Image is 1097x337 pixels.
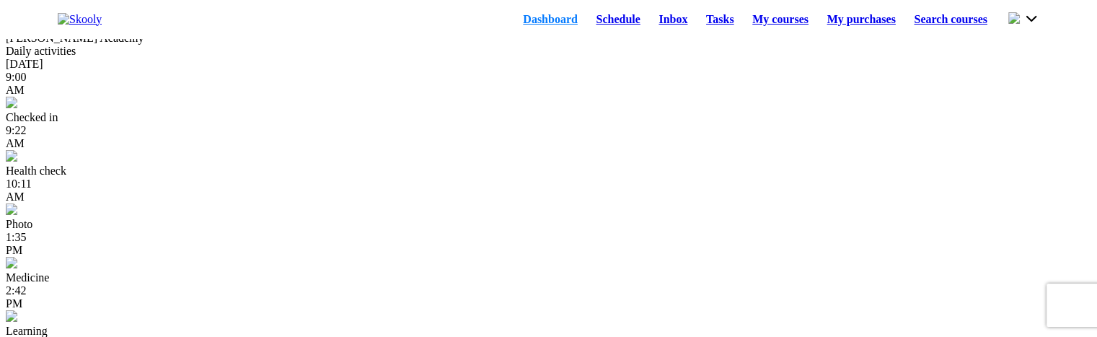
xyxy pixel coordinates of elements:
div: 9:00 [6,71,1091,97]
div: Photo [6,218,1091,231]
div: 9:22 [6,124,1091,150]
div: [DATE] [6,58,1091,71]
div: Medicine [6,271,1091,284]
a: My courses [743,9,817,30]
div: 2:42 [6,284,1091,310]
a: Schedule [587,9,650,30]
div: Checked in [6,111,1091,124]
div: Health check [6,165,1091,178]
a: Inbox [650,9,697,30]
img: checkin.jpg [6,97,17,108]
a: My purchases [818,9,905,30]
div: AM [6,84,1091,97]
a: Dashboard [514,9,586,30]
img: learning.jpg [6,310,17,322]
img: Skooly [58,13,102,26]
img: medicine.jpg [6,257,17,268]
div: AM [6,191,1091,203]
div: AM [6,137,1091,150]
img: temperature.jpg [6,150,17,162]
div: PM [6,244,1091,257]
div: 1:35 [6,231,1091,257]
div: 10:11 [6,178,1091,203]
a: Tasks [697,9,743,30]
span: Daily activities [6,45,76,57]
img: photo.jpg [6,203,17,215]
div: PM [6,297,1091,310]
a: Search courses [905,9,997,30]
button: chevron down outline [1008,11,1039,27]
